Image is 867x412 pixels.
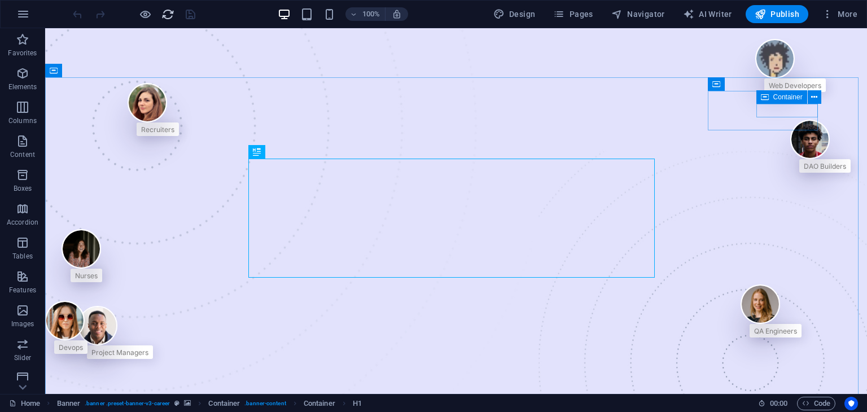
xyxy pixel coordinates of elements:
[11,319,34,328] p: Images
[797,397,835,410] button: Code
[138,7,152,21] button: Click here to leave preview mode and continue editing
[14,353,32,362] p: Slider
[8,116,37,125] p: Columns
[85,397,170,410] span: . banner .preset-banner-v3-career
[161,7,174,21] button: reload
[817,5,862,23] button: More
[607,5,669,23] button: Navigator
[10,150,35,159] p: Content
[746,5,808,23] button: Publish
[758,397,788,410] h6: Session time
[493,8,536,20] span: Design
[489,5,540,23] button: Design
[7,218,38,227] p: Accordion
[392,9,402,19] i: On resize automatically adjust zoom level to fit chosen device.
[770,397,787,410] span: 00 00
[362,7,380,21] h6: 100%
[611,8,665,20] span: Navigator
[755,8,799,20] span: Publish
[8,49,37,58] p: Favorites
[549,5,597,23] button: Pages
[208,397,240,410] span: Click to select. Double-click to edit
[553,8,593,20] span: Pages
[57,397,362,410] nav: breadcrumb
[353,397,362,410] span: Click to select. Double-click to edit
[822,8,857,20] span: More
[14,184,32,193] p: Boxes
[844,397,858,410] button: Usercentrics
[773,94,803,100] span: Container
[778,399,780,407] span: :
[678,5,737,23] button: AI Writer
[802,397,830,410] span: Code
[304,397,335,410] span: Click to select. Double-click to edit
[12,252,33,261] p: Tables
[683,8,732,20] span: AI Writer
[57,397,81,410] span: Click to select. Double-click to edit
[174,400,179,406] i: This element is a customizable preset
[9,397,40,410] a: Click to cancel selection. Double-click to open Pages
[8,82,37,91] p: Elements
[244,397,286,410] span: . banner-content
[345,7,386,21] button: 100%
[9,286,36,295] p: Features
[184,400,191,406] i: This element contains a background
